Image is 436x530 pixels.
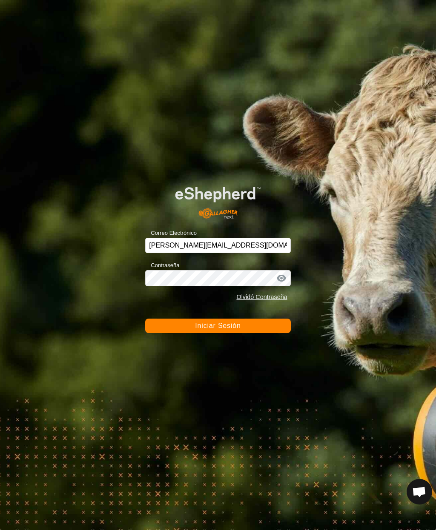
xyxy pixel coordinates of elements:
[145,319,290,333] button: Iniciar Sesión
[145,229,197,237] label: Correo Electrónico
[145,261,179,270] label: Contraseña
[236,293,287,300] a: Olvidó Contraseña
[145,238,290,253] input: Correo Electrónico
[195,322,241,329] span: Iniciar Sesión
[407,479,432,504] a: Chat abierto
[160,175,276,224] img: Logo de eShepherd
